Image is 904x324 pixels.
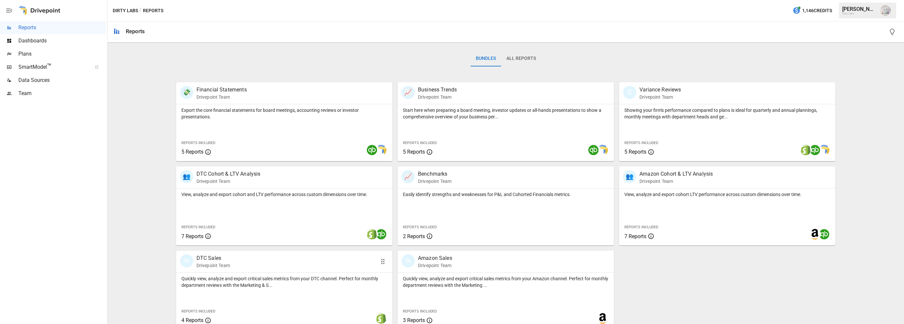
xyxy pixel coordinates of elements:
span: ™ [47,62,52,70]
button: All Reports [501,51,541,66]
p: Financial Statements [197,86,247,94]
img: quickbooks [819,229,829,239]
p: Amazon Cohort & LTV Analysis [639,170,713,178]
span: Team [18,89,106,97]
p: Showing your firm's performance compared to plans is ideal for quarterly and annual plannings, mo... [624,107,830,120]
p: Quickly view, analyze and export critical sales metrics from your DTC channel. Perfect for monthl... [181,275,387,288]
span: 5 Reports [403,149,425,155]
span: Reports Included [403,225,437,229]
p: Drivepoint Team [197,262,230,269]
span: Reports Included [181,141,215,145]
span: SmartModel [18,63,87,71]
p: Drivepoint Team [639,94,681,100]
p: Drivepoint Team [639,178,713,185]
img: amazon [810,229,820,239]
span: Reports Included [624,141,658,145]
div: 💸 [180,86,193,99]
span: 7 Reports [181,233,203,239]
div: 👥 [180,170,193,183]
img: shopify [376,313,386,324]
p: Export the core financial statements for board meetings, accounting reviews or investor presentat... [181,107,387,120]
img: quickbooks [367,145,377,155]
div: 📈 [402,170,415,183]
button: 1,146Credits [790,5,835,17]
span: 5 Reports [181,149,203,155]
span: Reports Included [624,225,658,229]
div: 👥 [623,170,636,183]
div: [PERSON_NAME] [842,6,876,12]
img: amazon [597,313,608,324]
span: 2 Reports [403,233,425,239]
p: DTC Cohort & LTV Analysis [197,170,261,178]
span: Reports [18,24,106,32]
span: 1,146 Credits [802,7,832,15]
p: View, analyze and export cohort and LTV performance across custom dimensions over time. [181,191,387,198]
span: Reports Included [403,141,437,145]
div: 🛍 [180,254,193,267]
div: 🛍 [402,254,415,267]
img: smart model [376,145,386,155]
p: Drivepoint Team [197,178,261,185]
span: Reports Included [181,225,215,229]
button: Dirty Labs [113,7,138,15]
span: Reports Included [181,309,215,313]
p: View, analyze and export cohort LTV performance across custom dimensions over time. [624,191,830,198]
p: Start here when preparing a board meeting, investor updates or all-hands presentations to show a ... [403,107,609,120]
p: Variance Reviews [639,86,681,94]
p: Drivepoint Team [418,178,452,185]
img: quickbooks [376,229,386,239]
img: quickbooks [810,145,820,155]
p: Amazon Sales [418,254,452,262]
span: 7 Reports [624,233,646,239]
p: Drivepoint Team [197,94,247,100]
button: Emmanuelle Johnson [876,1,895,20]
p: Quickly view, analyze and export critical sales metrics from your Amazon channel. Perfect for mon... [403,275,609,288]
p: Drivepoint Team [418,94,457,100]
p: Drivepoint Team [418,262,452,269]
img: smart model [597,145,608,155]
p: Business Trends [418,86,457,94]
span: Plans [18,50,106,58]
div: Reports [126,28,145,35]
span: Data Sources [18,76,106,84]
img: Emmanuelle Johnson [880,5,891,16]
img: shopify [800,145,811,155]
div: 🗓 [623,86,636,99]
p: Easily identify strengths and weaknesses for P&L and Cohorted Financials metrics. [403,191,609,198]
div: Dirty Labs [842,12,876,15]
img: shopify [367,229,377,239]
button: Bundles [471,51,501,66]
img: smart model [819,145,829,155]
span: Dashboards [18,37,106,45]
p: Benchmarks [418,170,452,178]
p: DTC Sales [197,254,230,262]
img: quickbooks [588,145,599,155]
span: Reports Included [403,309,437,313]
span: 4 Reports [181,317,203,323]
span: 5 Reports [624,149,646,155]
div: / [139,7,142,15]
span: 3 Reports [403,317,425,323]
div: 📈 [402,86,415,99]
